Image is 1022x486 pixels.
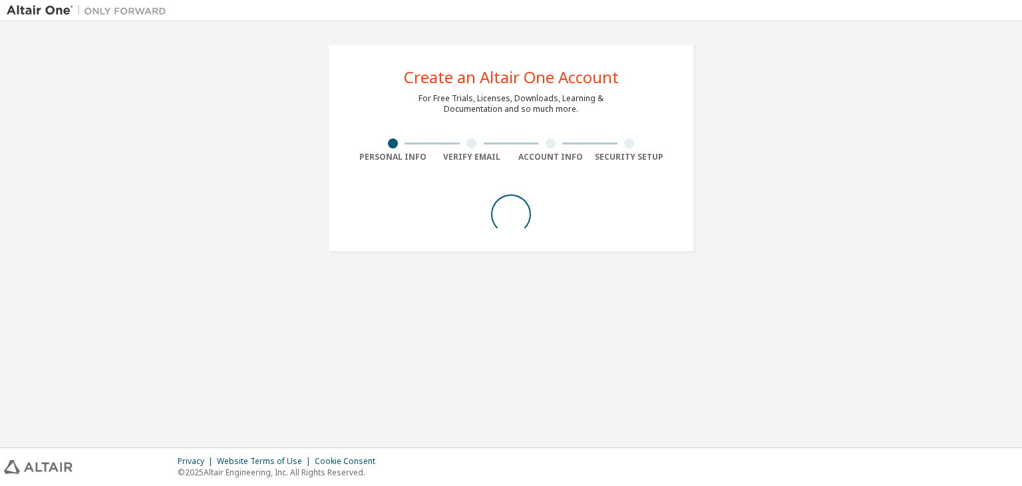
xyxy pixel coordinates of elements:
[7,4,173,17] img: Altair One
[217,456,315,467] div: Website Terms of Use
[419,93,603,115] div: For Free Trials, Licenses, Downloads, Learning & Documentation and so much more.
[4,460,73,474] img: altair_logo.svg
[178,456,217,467] div: Privacy
[590,152,669,162] div: Security Setup
[404,69,619,85] div: Create an Altair One Account
[315,456,383,467] div: Cookie Consent
[511,152,590,162] div: Account Info
[432,152,512,162] div: Verify Email
[178,467,383,478] p: © 2025 Altair Engineering, Inc. All Rights Reserved.
[353,152,432,162] div: Personal Info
